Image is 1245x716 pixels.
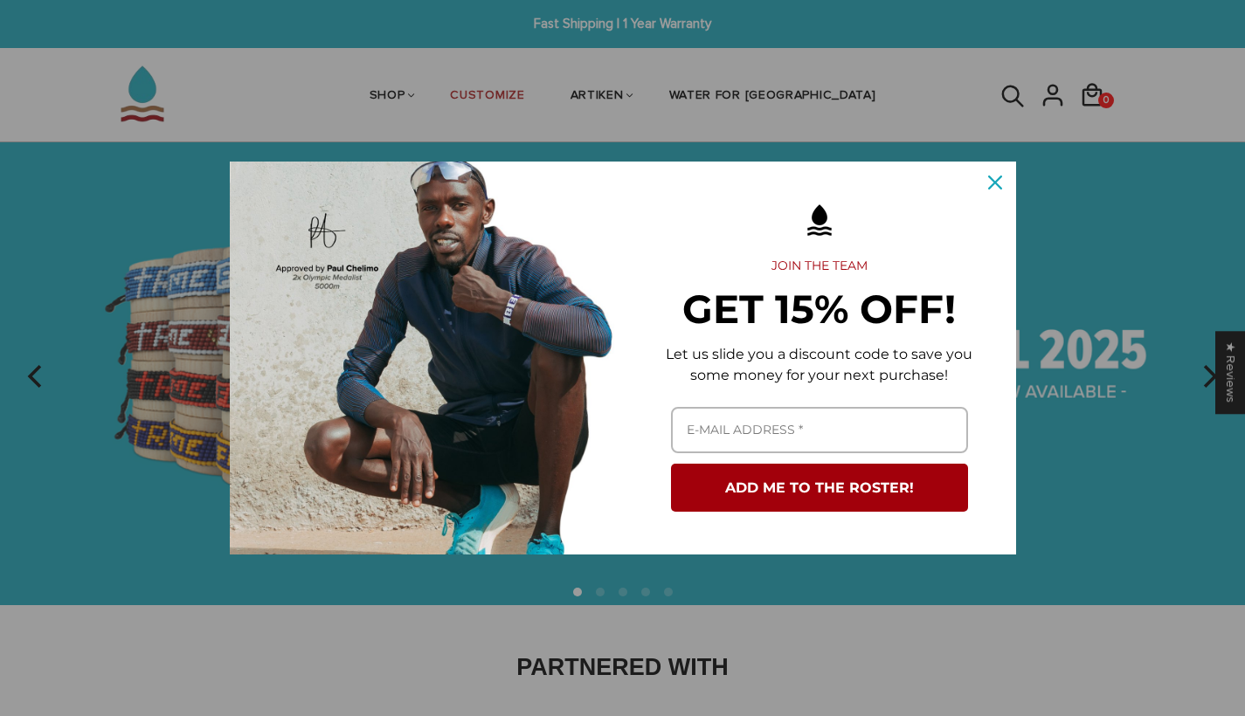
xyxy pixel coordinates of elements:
p: Let us slide you a discount code to save you some money for your next purchase! [651,344,988,386]
input: Email field [671,407,968,453]
button: ADD ME TO THE ROSTER! [671,464,968,512]
svg: close icon [988,176,1002,189]
button: Close [974,162,1016,203]
strong: GET 15% OFF! [682,285,956,333]
h2: JOIN THE TEAM [651,258,988,274]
